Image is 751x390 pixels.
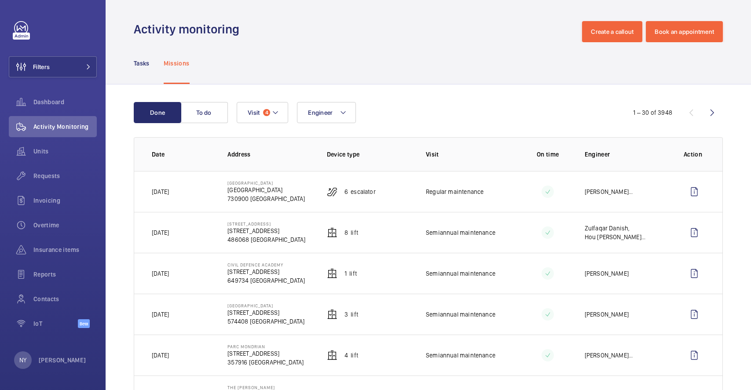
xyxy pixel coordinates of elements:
[33,270,97,279] span: Reports
[33,245,97,254] span: Insurance items
[152,187,169,196] p: [DATE]
[684,150,705,159] p: Action
[308,109,333,116] span: Engineer
[227,385,304,390] p: The [PERSON_NAME]
[227,308,304,317] p: [STREET_ADDRESS]
[426,351,495,360] p: Semiannual maintenance
[426,150,511,159] p: Visit
[33,62,50,71] span: Filters
[263,109,270,116] span: 4
[525,150,570,159] p: On time
[152,351,169,360] p: [DATE]
[164,59,190,68] p: Missions
[39,356,86,364] p: [PERSON_NAME]
[585,233,641,241] p: Hou [PERSON_NAME]
[585,224,670,241] div: ...
[19,356,26,364] p: NY
[344,351,358,360] p: 4 Lift
[33,196,97,205] span: Invoicing
[152,269,169,278] p: [DATE]
[134,21,245,37] h1: Activity monitoring
[227,276,305,285] p: 649734 [GEOGRAPHIC_DATA]
[297,102,356,123] button: Engineer
[582,21,642,42] button: Create a callout
[227,349,304,358] p: [STREET_ADDRESS]
[33,295,97,303] span: Contacts
[585,150,670,159] p: Engineer
[327,227,337,238] img: elevator.svg
[227,180,305,186] p: [GEOGRAPHIC_DATA]
[227,317,304,326] p: 574408 [GEOGRAPHIC_DATA]
[585,351,629,360] p: [PERSON_NAME]
[344,228,358,237] p: 8 Lift
[227,303,304,308] p: [GEOGRAPHIC_DATA]
[585,351,633,360] div: ...
[327,350,337,361] img: elevator.svg
[180,102,228,123] button: To do
[227,150,312,159] p: Address
[426,228,495,237] p: Semiannual maintenance
[33,221,97,230] span: Overtime
[33,319,78,328] span: IoT
[327,150,412,159] p: Device type
[134,59,150,68] p: Tasks
[426,310,495,319] p: Semiannual maintenance
[327,186,337,197] img: escalator.svg
[152,150,213,159] p: Date
[646,21,723,42] button: Book an appointment
[227,226,305,235] p: [STREET_ADDRESS]
[633,108,672,117] div: 1 – 30 of 3948
[33,122,97,131] span: Activity Monitoring
[344,310,358,319] p: 3 Lift
[227,344,304,349] p: Parc Mondrian
[33,171,97,180] span: Requests
[227,235,305,244] p: 486068 [GEOGRAPHIC_DATA]
[585,187,629,196] p: [PERSON_NAME]
[585,310,629,319] p: [PERSON_NAME]
[152,228,169,237] p: [DATE]
[344,187,376,196] p: 6 Escalator
[237,102,288,123] button: Visit4
[227,262,305,267] p: Civil Defence Academy
[33,147,97,156] span: Units
[227,358,304,367] p: 357916 [GEOGRAPHIC_DATA]
[9,56,97,77] button: Filters
[227,267,305,276] p: [STREET_ADDRESS]
[585,224,630,233] p: Zulfaqar Danish ,
[227,221,305,226] p: [STREET_ADDRESS]
[227,186,305,194] p: [GEOGRAPHIC_DATA]
[585,187,633,196] div: ...
[33,98,97,106] span: Dashboard
[78,319,90,328] span: Beta
[227,194,305,203] p: 730900 [GEOGRAPHIC_DATA]
[426,187,484,196] p: Regular maintenance
[426,269,495,278] p: Semiannual maintenance
[248,109,260,116] span: Visit
[344,269,357,278] p: 1 Lift
[152,310,169,319] p: [DATE]
[327,309,337,320] img: elevator.svg
[134,102,181,123] button: Done
[585,269,629,278] p: [PERSON_NAME]
[327,268,337,279] img: elevator.svg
